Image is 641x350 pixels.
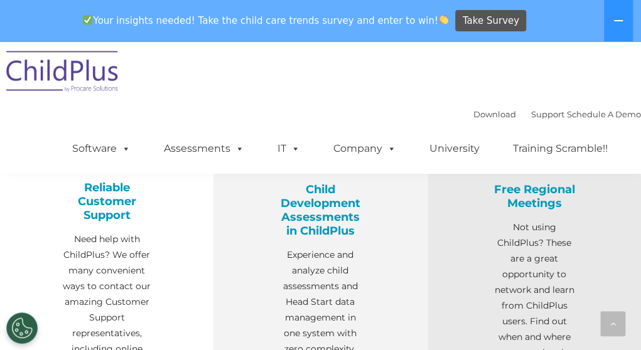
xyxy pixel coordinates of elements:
[60,136,143,161] a: Software
[63,181,151,222] h4: Reliable Customer Support
[78,8,454,33] span: Your insights needed! Take the child care trends survey and enter to win!
[276,183,364,238] h4: Child Development Assessments in ChildPlus
[417,136,492,161] a: University
[83,15,92,24] img: ✅
[473,109,516,119] a: Download
[151,136,257,161] a: Assessments
[463,10,519,32] span: Take Survey
[490,183,578,210] h4: Free Regional Meetings
[321,136,409,161] a: Company
[567,109,641,119] a: Schedule A Demo
[455,10,526,32] a: Take Survey
[473,109,641,119] font: |
[531,109,564,119] a: Support
[500,136,620,161] a: Training Scramble!!
[439,15,448,24] img: 👏
[6,312,38,344] button: Cookies Settings
[265,136,313,161] a: IT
